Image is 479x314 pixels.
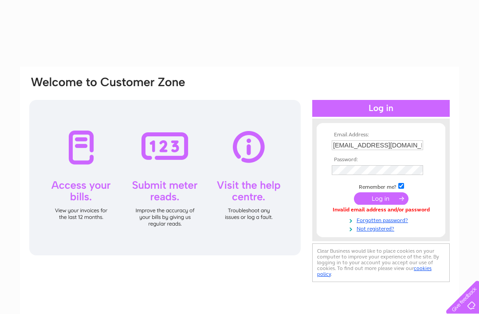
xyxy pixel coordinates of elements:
[312,243,450,282] div: Clear Business would like to place cookies on your computer to improve your experience of the sit...
[317,265,432,277] a: cookies policy
[354,192,408,205] input: Submit
[332,207,430,213] div: Invalid email address and/or password
[330,157,432,163] th: Password:
[330,182,432,191] td: Remember me?
[332,215,432,224] a: Forgotten password?
[330,132,432,138] th: Email Address:
[332,224,432,232] a: Not registered?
